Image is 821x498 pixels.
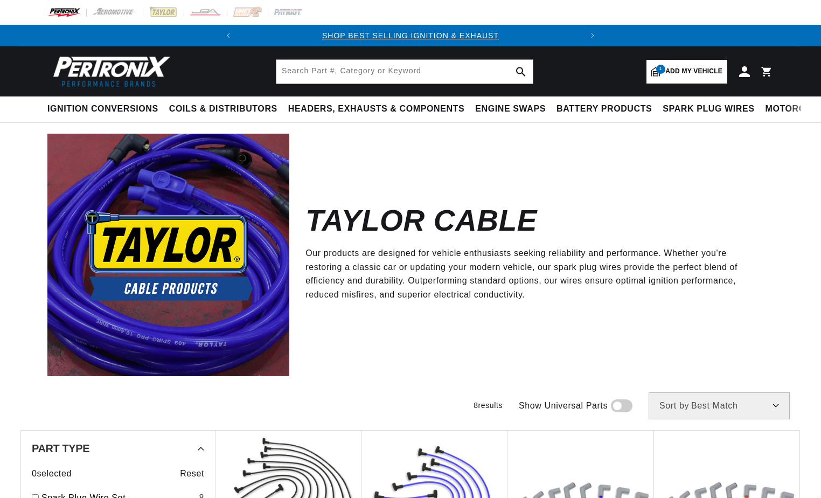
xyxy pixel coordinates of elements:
[582,25,603,46] button: Translation missing: en.sections.announcements.next_announcement
[288,103,464,115] span: Headers, Exhausts & Components
[32,443,89,454] span: Part Type
[663,103,754,115] span: Spark Plug Wires
[47,134,289,376] img: Taylor Cable
[509,60,533,84] button: search button
[169,103,277,115] span: Coils & Distributors
[32,467,72,481] span: 0 selected
[239,30,582,41] div: Announcement
[556,103,652,115] span: Battery Products
[283,96,470,122] summary: Headers, Exhausts & Components
[305,246,757,301] p: Our products are designed for vehicle enthusiasts seeking reliability and performance. Whether yo...
[218,25,239,46] button: Translation missing: en.sections.announcements.previous_announcement
[659,402,689,410] span: Sort by
[239,30,582,41] div: 1 of 2
[47,53,171,90] img: Pertronix
[519,399,608,413] span: Show Universal Parts
[665,66,722,77] span: Add my vehicle
[47,103,158,115] span: Ignition Conversions
[180,467,204,481] span: Reset
[305,208,537,233] h2: Taylor Cable
[551,96,657,122] summary: Battery Products
[20,25,801,46] slideshow-component: Translation missing: en.sections.announcements.announcement_bar
[657,96,760,122] summary: Spark Plug Wires
[164,96,283,122] summary: Coils & Distributors
[474,401,503,410] span: 8 results
[276,60,533,84] input: Search Part #, Category or Keyword
[322,31,499,40] a: SHOP BEST SELLING IGNITION & EXHAUST
[470,96,551,122] summary: Engine Swaps
[649,392,790,419] select: Sort by
[656,65,665,74] span: 1
[475,103,546,115] span: Engine Swaps
[47,96,164,122] summary: Ignition Conversions
[646,60,727,84] a: 1Add my vehicle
